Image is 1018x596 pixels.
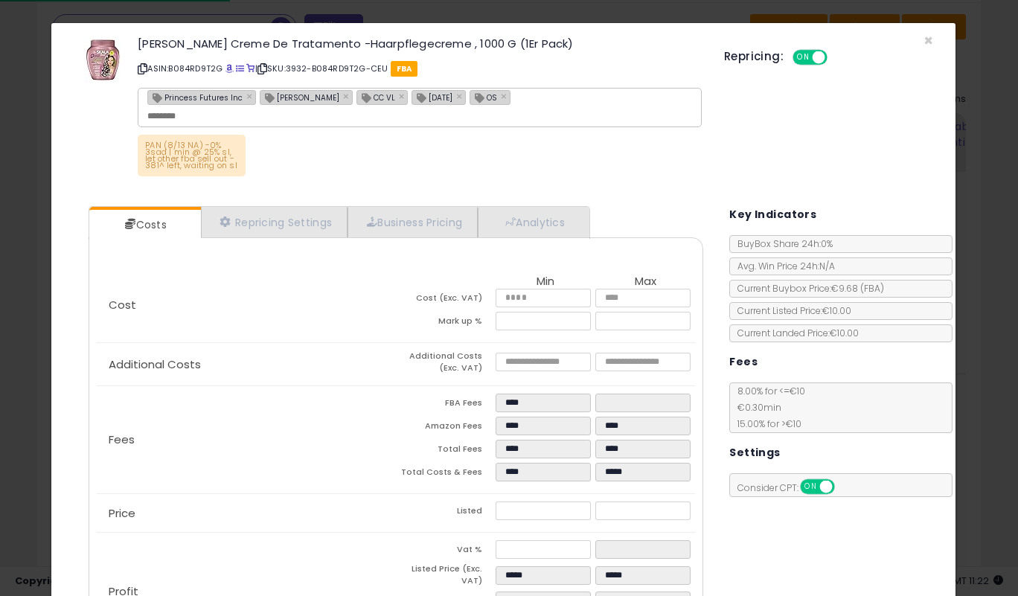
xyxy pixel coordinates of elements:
span: Current Listed Price: €10.00 [730,304,851,317]
a: × [501,89,510,103]
p: Fees [97,434,396,446]
a: Business Pricing [348,207,478,237]
p: PAN (8/13 NA) -0% 3sad | min @ 25% sl, let other fba sell out - 381^ left, waiting on sl [138,135,246,176]
td: Cost (Exc. VAT) [396,289,496,312]
span: ( FBA ) [860,282,884,295]
a: × [456,89,465,103]
td: Total Fees [396,440,496,463]
p: Cost [97,299,396,311]
span: 15.00 % for > €10 [730,417,801,430]
td: Additional Costs (Exc. VAT) [396,350,496,378]
th: Max [595,275,695,289]
td: Mark up % [396,312,496,335]
span: [DATE] [412,91,452,103]
p: Additional Costs [97,359,396,371]
td: Listed [396,502,496,525]
h5: Settings [729,443,780,462]
span: Princess Futures Inc [148,91,243,103]
span: ON [802,481,821,493]
span: €9.68 [831,282,884,295]
span: BuyBox Share 24h: 0% [730,237,833,250]
h3: [PERSON_NAME] Creme De Tratamento -Haarpflegecreme , 1000 G (1Er Pack) [138,38,702,49]
a: Costs [89,210,199,240]
span: Current Landed Price: €10.00 [730,327,859,339]
span: OS [470,91,497,103]
span: Consider CPT: [730,481,854,494]
td: FBA Fees [396,394,496,417]
th: Min [496,275,595,289]
h5: Fees [729,353,758,371]
img: 41rPNq7rvtL._SL60_.jpg [85,38,121,83]
h5: Repricing: [724,51,784,63]
span: Avg. Win Price 24h: N/A [730,260,835,272]
a: × [343,89,352,103]
span: FBA [391,61,418,77]
td: Listed Price (Exc. VAT) [396,563,496,591]
span: × [923,30,933,51]
span: ON [794,51,813,64]
span: OFF [833,481,857,493]
span: €0.30 min [730,401,781,414]
a: Your listing only [246,63,254,74]
a: BuyBox page [225,63,234,74]
h5: Key Indicators [729,205,816,224]
a: × [246,89,255,103]
p: ASIN: B084RD9T2G | SKU: 3932-B084RD9T2G-CEU [138,57,702,80]
td: Total Costs & Fees [396,463,496,486]
td: Amazon Fees [396,417,496,440]
span: CC VL [357,91,395,103]
span: OFF [825,51,848,64]
a: All offer listings [236,63,244,74]
a: × [399,89,408,103]
a: Analytics [478,207,588,237]
span: 8.00 % for <= €10 [730,385,805,430]
p: Price [97,507,396,519]
td: Vat % [396,540,496,563]
span: Current Buybox Price: [730,282,884,295]
a: Repricing Settings [201,207,348,237]
span: [PERSON_NAME] [260,91,339,103]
